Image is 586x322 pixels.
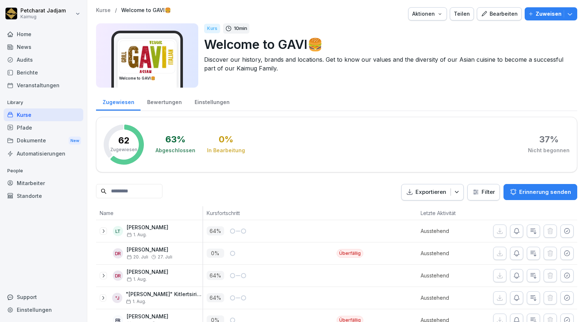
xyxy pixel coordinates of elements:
[69,137,81,145] div: New
[20,8,66,14] p: Petcharat Jadjam
[207,147,245,154] div: In Bearbeitung
[234,25,247,32] p: 10 min
[503,184,577,200] button: Erinnerung senden
[421,272,484,279] p: Ausstehend
[126,291,203,298] p: "[PERSON_NAME]" Kitlertsirivatana [PERSON_NAME]
[528,147,570,154] div: Nicht begonnen
[141,92,188,111] a: Bewertungen
[401,184,464,200] button: Exportieren
[4,189,83,202] a: Standorte
[110,146,137,153] p: Zugewiesen
[4,165,83,177] p: People
[127,269,168,275] p: [PERSON_NAME]
[121,7,171,14] a: Welcome to GAVI🍔​
[4,147,83,160] a: Automatisierungen
[481,10,518,18] div: Bearbeiten
[4,79,83,92] a: Veranstaltungen
[204,35,571,54] p: Welcome to GAVI🍔​
[207,226,224,235] p: 64 %
[127,254,148,260] span: 20. Juli
[100,209,199,217] p: Name
[4,121,83,134] a: Pfade
[421,249,484,257] p: Ausstehend
[20,14,66,19] p: Kaimug
[4,134,83,147] a: DokumenteNew
[96,7,111,14] a: Kurse
[119,76,175,81] h3: Welcome to GAVI🍔​
[127,225,168,231] p: [PERSON_NAME]
[165,135,185,144] div: 63 %
[207,249,224,258] p: 0 %
[408,7,447,20] button: Aktionen
[207,271,224,280] p: 64 %
[536,10,562,18] p: Zuweisen
[4,41,83,53] a: News
[127,314,172,320] p: [PERSON_NAME]
[4,291,83,303] div: Support
[421,209,480,217] p: Letzte Aktivität
[421,227,484,235] p: Ausstehend
[337,249,363,258] div: Überfällig
[188,92,236,111] a: Einstellungen
[525,7,577,20] button: Zuweisen
[126,299,146,304] span: 1. Aug.
[4,303,83,316] a: Einstellungen
[421,294,484,302] p: Ausstehend
[472,188,495,196] div: Filter
[4,134,83,147] div: Dokumente
[4,53,83,66] a: Audits
[4,177,83,189] a: Mitarbeiter
[127,277,147,282] span: 1. Aug.
[158,254,172,260] span: 27. Juli
[127,232,147,237] span: 1. Aug.
[118,136,130,145] p: 62
[4,108,83,121] a: Kurse
[113,271,123,281] div: DR
[4,28,83,41] a: Home
[204,24,220,33] div: Kurs
[127,247,172,253] p: [PERSON_NAME]
[454,10,470,18] div: Teilen
[113,226,123,236] div: LT
[219,135,233,144] div: 0 %
[477,7,522,20] button: Bearbeiten
[4,66,83,79] a: Berichte
[468,184,499,200] button: Filter
[119,41,175,73] img: j3qvtondn2pyyk0uswimno35.png
[115,7,117,14] p: /
[204,55,571,73] p: Discover our history, brands and locations. Get to know our values and the diversity of our Asian...
[412,10,443,18] div: Aktionen
[112,293,122,303] div: "J
[415,188,446,196] p: Exportieren
[207,209,333,217] p: Kursfortschritt
[519,188,571,196] p: Erinnerung senden
[207,293,224,302] p: 64 %
[156,147,195,154] div: Abgeschlossen
[4,97,83,108] p: Library
[96,92,141,111] a: Zugewiesen
[539,135,559,144] div: 37 %
[113,248,123,258] div: DR
[450,7,474,20] button: Teilen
